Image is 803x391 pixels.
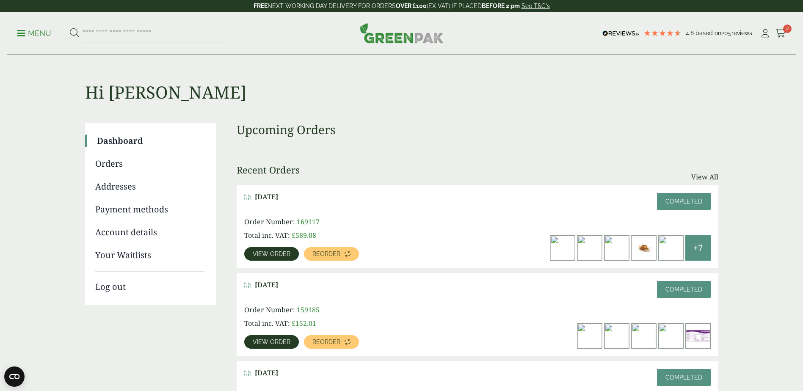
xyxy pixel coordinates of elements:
[760,29,770,38] i: My Account
[665,198,702,205] span: Completed
[292,319,295,328] span: £
[396,3,427,9] strong: OVER £100
[604,236,629,260] img: 12.5-300x200.jpg
[686,30,695,36] span: 4.8
[237,164,300,175] h3: Recent Orders
[304,335,359,349] a: Reorder
[244,247,299,261] a: View order
[292,231,295,240] span: £
[97,135,204,147] a: Dashboard
[577,324,602,348] img: IMG_5271-300x200.jpg
[244,335,299,349] a: View order
[783,25,792,33] span: 0
[255,281,278,289] span: [DATE]
[253,251,290,257] span: View order
[292,231,316,240] bdi: 589.08
[85,55,718,102] h1: Hi [PERSON_NAME]
[577,236,602,260] img: 5oz-portion-pot-lid-300x184.png
[304,247,359,261] a: Reorder
[244,231,290,240] span: Total inc. VAT:
[95,226,204,239] a: Account details
[253,339,290,345] span: View order
[292,319,316,328] bdi: 152.01
[254,3,268,9] strong: FREE
[775,29,786,38] i: Cart
[632,236,656,260] img: Medium-Wooden-Boat-170mm-with-food-contents-V2-2920004AC-1-300x200.jpg
[4,366,25,387] button: Open CMP widget
[237,123,718,137] h3: Upcoming Orders
[659,236,683,260] img: 8th-Black-Pizza-Slice-tray-Large-300x200.jpg
[297,305,320,314] span: 159185
[255,193,278,201] span: [DATE]
[691,172,718,182] a: View All
[360,23,444,43] img: GreenPak Supplies
[643,29,682,37] div: 4.79 Stars
[550,236,575,260] img: 5oz-portion-pot-300x259.png
[255,369,278,377] span: [DATE]
[665,286,702,293] span: Completed
[17,28,51,39] p: Menu
[297,217,320,226] span: 169117
[721,30,731,36] span: 205
[522,3,550,9] a: See T&C's
[95,249,204,262] a: Your Waitlists
[693,242,703,254] span: +7
[244,319,290,328] span: Total inc. VAT:
[244,217,295,226] span: Order Number:
[95,180,204,193] a: Addresses
[731,30,752,36] span: reviews
[95,157,204,170] a: Orders
[602,30,639,36] img: REVIEWS.io
[17,28,51,37] a: Menu
[312,251,340,257] span: Reorder
[604,324,629,348] img: image_14_1-300x200.jpg
[775,27,786,40] a: 0
[695,30,721,36] span: Based on
[632,324,656,348] img: 250ml-Round-Hinged-Salad-Container-open-Large-300x200.jpg
[482,3,520,9] strong: BEFORE 2 pm
[312,339,340,345] span: Reorder
[686,324,710,348] img: 2530108A-Allergen-Storage-Label-2inch-x-4inch-1-300x300.jpg
[95,272,204,293] a: Log out
[95,203,204,216] a: Payment methods
[244,305,295,314] span: Order Number:
[665,374,702,381] span: Completed
[659,324,683,348] img: 2320027AB-Small-Bio-Box-open-with-food-300x200.jpg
